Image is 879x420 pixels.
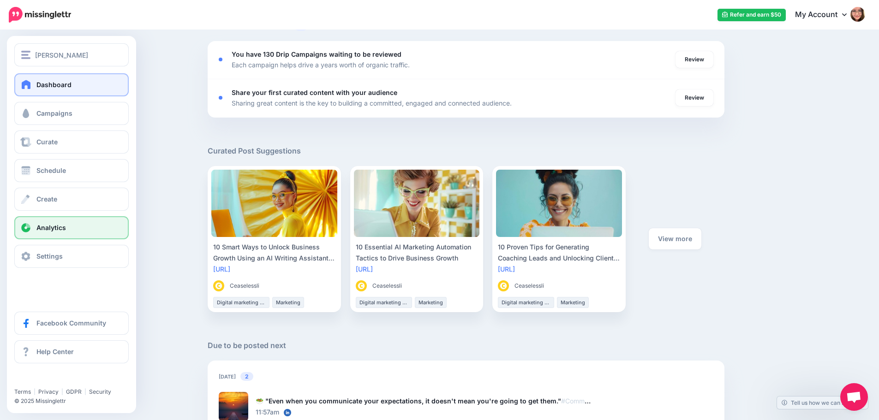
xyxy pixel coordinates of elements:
span: Dashboard [36,81,72,89]
a: View more [649,228,701,249]
h5: [DATE] [219,373,713,381]
h5: Curated Post Suggestions [208,145,724,157]
span: Analytics [36,224,66,231]
span: Schedule [36,166,66,174]
a: Analytics [14,216,129,239]
h5: Due to be posted next [208,340,724,351]
span: | [61,388,63,395]
a: Schedule [14,159,129,182]
a: Refer and earn $50 [718,9,786,21]
a: Help Center [14,340,129,363]
a: Review [676,51,713,68]
img: MQSJWLHJCKXV2AQVWKGQBXABK9I9LYSZ_thumb.gif [356,280,367,291]
span: Ceaselessli [230,281,259,290]
a: [URL] [213,265,230,273]
img: linkedin-square.png [284,409,291,416]
img: MQSJWLHJCKXV2AQVWKGQBXABK9I9LYSZ_thumb.gif [498,280,509,291]
li: Marketing [415,297,447,308]
a: My Account [786,4,865,26]
img: Missinglettr [9,7,71,23]
a: [URL] [356,265,373,273]
div: 10 Proven Tips for Generating Coaching Leads and Unlocking Client Growth [498,242,620,264]
span: #Communication [561,397,612,405]
div: 🥗 "Even when you communicate your expectations, it doesn't mean you're going to get them." watch ... [256,396,594,407]
p: Each campaign helps drive a years worth of organic traffic. [232,59,410,70]
b: You have 130 Drip Campaigns waiting to be reviewed [232,50,401,58]
span: | [84,388,86,395]
div: 10 Smart Ways to Unlock Business Growth Using an AI Writing Assistant [DATE] [213,242,335,264]
div: <div class='status-dot small red margin-right'></div>Error [219,58,222,61]
p: Sharing great content is the key to building a committed, engaged and connected audience. [232,98,512,108]
button: [PERSON_NAME] [14,43,129,66]
span: Help Center [36,348,74,355]
li: Digital marketing strategy [213,297,269,308]
a: Security [89,388,111,395]
div: 10 Essential AI Marketing Automation Tactics to Drive Business Growth [356,242,478,264]
span: Campaigns [36,109,72,117]
span: | [34,388,36,395]
b: Share your first curated content with your audience [232,89,397,96]
span: Ceaselessli [514,281,544,290]
span: Ceaselessli [372,281,402,290]
img: MQSJWLHJCKXV2AQVWKGQBXABK9I9LYSZ_thumb.gif [213,280,224,291]
li: Digital marketing strategy [498,297,554,308]
li: Marketing [272,297,304,308]
iframe: Twitter Follow Button [14,375,84,384]
a: Review [676,89,713,106]
a: Terms [14,388,31,395]
a: Tell us how we can improve [777,396,868,409]
img: menu.png [21,51,30,59]
li: Marketing [557,297,589,308]
span: [PERSON_NAME] [35,50,88,60]
a: GDPR [66,388,82,395]
a: Dashboard [14,73,129,96]
a: [URL] [498,265,515,273]
span: 11:57am [256,408,279,416]
a: Open chat [840,383,868,411]
a: Settings [14,245,129,268]
span: Curate [36,138,58,146]
span: Facebook Community [36,319,106,327]
span: 2 [240,372,253,381]
div: <div class='status-dot small red margin-right'></div>Error [219,96,222,100]
a: Facebook Community [14,312,129,335]
a: Curate [14,130,129,154]
li: Digital marketing strategy [356,297,412,308]
a: Privacy [38,388,59,395]
a: Campaigns [14,102,129,125]
li: © 2025 Missinglettr [14,396,134,406]
span: Settings [36,252,63,260]
span: Create [36,195,57,203]
a: Create [14,188,129,211]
